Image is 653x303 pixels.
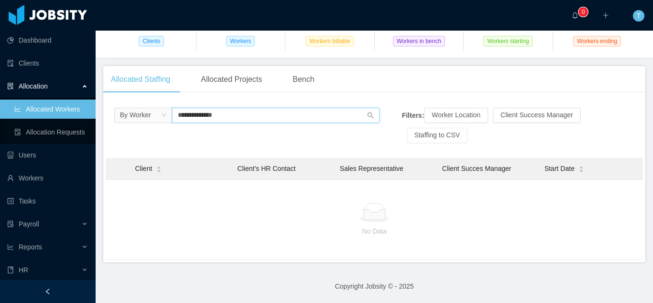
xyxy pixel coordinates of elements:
button: Worker Location [424,108,488,123]
div: Allocated Projects [193,66,270,93]
span: Client Succes Manager [442,165,512,172]
a: icon: robotUsers [7,146,88,165]
span: HR [19,266,28,274]
button: Staffing to CSV [407,128,468,143]
span: Start Date [544,164,575,174]
span: Workers billable [305,36,354,46]
span: Allocation [19,82,48,90]
i: icon: solution [7,83,14,90]
div: By Worker [120,108,151,122]
i: icon: file-protect [7,221,14,227]
span: Client’s HR Contact [238,165,296,172]
i: icon: caret-down [578,168,584,171]
i: icon: plus [602,12,609,19]
span: Reports [19,243,42,251]
span: Workers starting [483,36,533,46]
a: icon: file-doneAllocation Requests [14,123,88,142]
i: icon: caret-up [578,165,584,168]
a: icon: line-chartAllocated Workers [14,100,88,119]
span: Workers ending [573,36,621,46]
span: Clients [139,36,164,46]
a: icon: userWorkers [7,168,88,188]
span: T [637,10,641,22]
div: Sort [156,165,162,171]
i: icon: book [7,267,14,273]
a: icon: pie-chartDashboard [7,31,88,50]
p: No Data [113,226,635,236]
i: icon: line-chart [7,244,14,250]
sup: 0 [578,7,588,17]
strong: Filters: [402,111,424,119]
div: Sort [578,165,584,171]
i: icon: search [367,112,374,119]
div: Bench [285,66,322,93]
button: Client Success Manager [493,108,581,123]
footer: Copyright Jobsity © - 2025 [96,270,653,303]
span: Workers in bench [393,36,445,46]
i: icon: caret-down [156,168,162,171]
i: icon: caret-up [156,165,162,168]
i: icon: bell [572,12,578,19]
i: icon: down [161,112,167,119]
span: Payroll [19,220,39,228]
span: Sales Representative [340,165,403,172]
span: Workers [226,36,255,46]
a: icon: profileTasks [7,191,88,211]
a: icon: auditClients [7,54,88,73]
div: Allocated Staffing [103,66,178,93]
span: Client [135,164,152,174]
